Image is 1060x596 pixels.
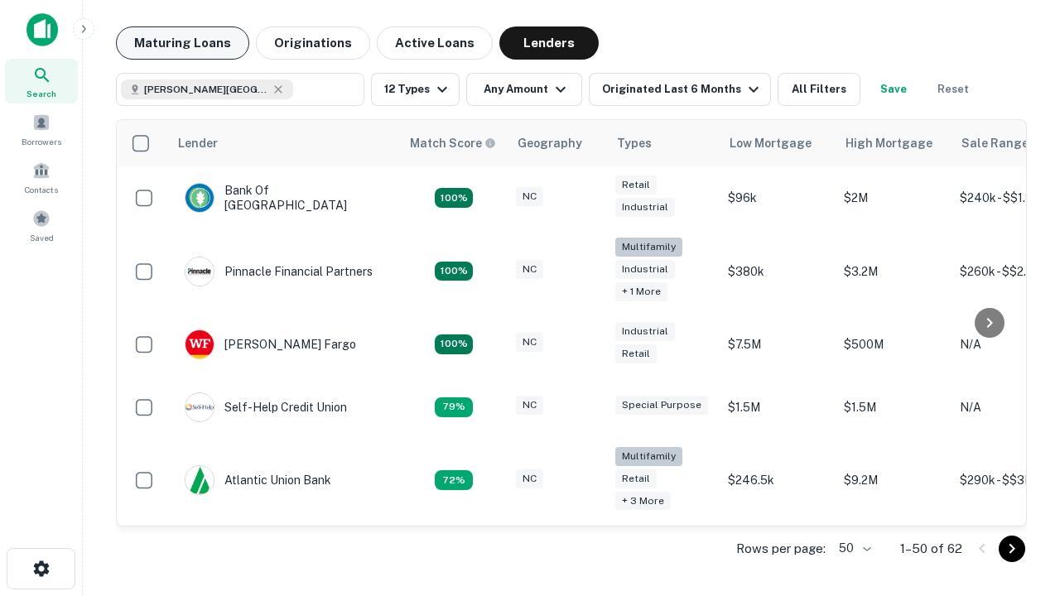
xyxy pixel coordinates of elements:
[615,260,675,279] div: Industrial
[26,13,58,46] img: capitalize-icon.png
[144,82,268,97] span: [PERSON_NAME][GEOGRAPHIC_DATA], [GEOGRAPHIC_DATA]
[178,133,218,153] div: Lender
[25,183,58,196] span: Contacts
[185,466,214,494] img: picture
[518,133,582,153] div: Geography
[617,133,652,153] div: Types
[435,397,473,417] div: Matching Properties: 11, hasApolloMatch: undefined
[836,166,952,229] td: $2M
[615,175,657,195] div: Retail
[720,376,836,439] td: $1.5M
[256,26,370,60] button: Originations
[615,322,675,341] div: Industrial
[615,447,682,466] div: Multifamily
[720,120,836,166] th: Low Mortgage
[410,134,496,152] div: Capitalize uses an advanced AI algorithm to match your search with the best lender. The match sco...
[836,439,952,522] td: $9.2M
[185,257,373,286] div: Pinnacle Financial Partners
[736,539,826,559] p: Rows per page:
[730,133,812,153] div: Low Mortgage
[836,376,952,439] td: $1.5M
[516,469,543,488] div: NC
[720,229,836,313] td: $380k
[516,396,543,415] div: NC
[435,470,473,490] div: Matching Properties: 10, hasApolloMatch: undefined
[400,120,508,166] th: Capitalize uses an advanced AI algorithm to match your search with the best lender. The match sco...
[720,439,836,522] td: $246.5k
[961,133,1029,153] div: Sale Range
[22,135,61,148] span: Borrowers
[589,73,771,106] button: Originated Last 6 Months
[778,73,860,106] button: All Filters
[516,187,543,206] div: NC
[371,73,460,106] button: 12 Types
[5,155,78,199] a: Contacts
[435,334,473,354] div: Matching Properties: 14, hasApolloMatch: undefined
[185,329,356,359] div: [PERSON_NAME] Fargo
[185,330,214,358] img: picture
[435,262,473,281] div: Matching Properties: 25, hasApolloMatch: undefined
[615,344,657,363] div: Retail
[5,59,78,103] a: Search
[185,184,214,212] img: picture
[846,133,932,153] div: High Mortgage
[832,536,874,560] div: 50
[466,73,582,106] button: Any Amount
[720,166,836,229] td: $96k
[508,120,607,166] th: Geography
[615,492,671,511] div: + 3 more
[900,539,962,559] p: 1–50 of 62
[516,260,543,279] div: NC
[435,188,473,208] div: Matching Properties: 14, hasApolloMatch: undefined
[185,465,331,495] div: Atlantic Union Bank
[607,120,720,166] th: Types
[867,73,920,106] button: Save your search to get updates of matches that match your search criteria.
[977,464,1060,543] iframe: Chat Widget
[516,333,543,352] div: NC
[5,107,78,151] a: Borrowers
[499,26,599,60] button: Lenders
[185,183,383,213] div: Bank Of [GEOGRAPHIC_DATA]
[999,536,1025,562] button: Go to next page
[410,134,493,152] h6: Match Score
[185,392,347,422] div: Self-help Credit Union
[168,120,400,166] th: Lender
[377,26,493,60] button: Active Loans
[615,198,675,217] div: Industrial
[30,231,54,244] span: Saved
[26,87,56,100] span: Search
[836,229,952,313] td: $3.2M
[615,282,667,301] div: + 1 more
[720,313,836,376] td: $7.5M
[185,257,214,286] img: picture
[615,469,657,488] div: Retail
[185,393,214,421] img: picture
[615,396,708,415] div: Special Purpose
[836,313,952,376] td: $500M
[836,120,952,166] th: High Mortgage
[927,73,980,106] button: Reset
[116,26,249,60] button: Maturing Loans
[5,203,78,248] a: Saved
[602,79,764,99] div: Originated Last 6 Months
[615,238,682,257] div: Multifamily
